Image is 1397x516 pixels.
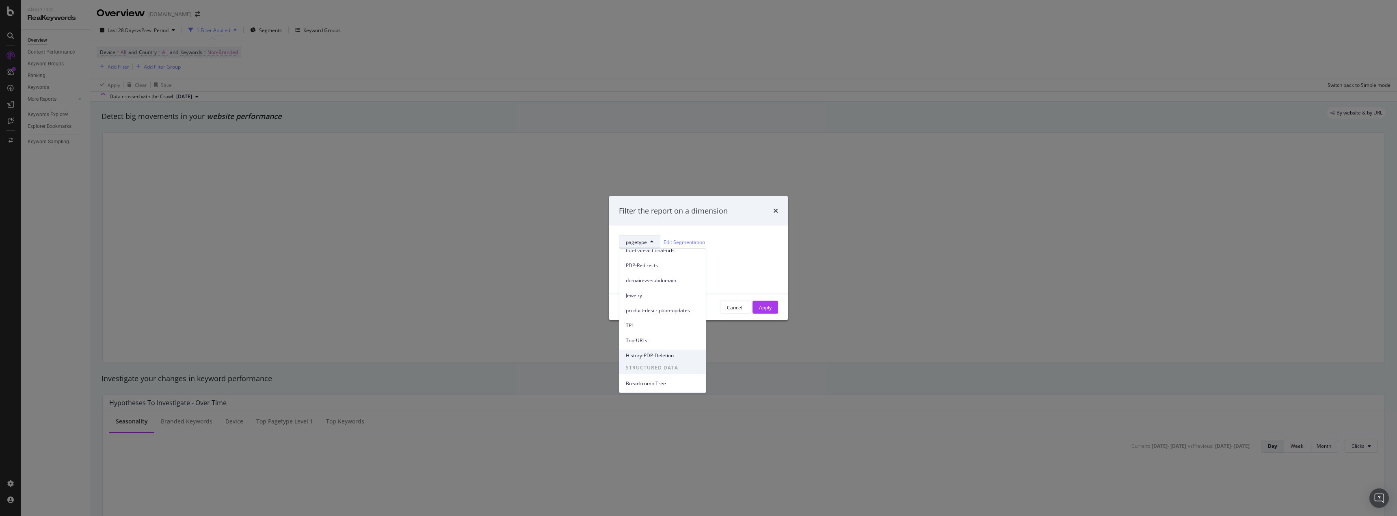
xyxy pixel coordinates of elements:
[773,205,778,216] div: times
[619,361,706,374] span: STRUCTURED DATA
[626,247,699,254] span: top-transactional-urls
[626,307,699,314] span: product-description-updates
[753,301,778,314] button: Apply
[626,322,699,329] span: TPI
[626,337,699,344] span: Top-URLs
[626,238,647,245] span: pagetype
[626,352,699,359] span: History-PDP-Deletion
[619,235,660,248] button: pagetype
[1369,488,1389,508] div: Open Intercom Messenger
[664,237,705,246] a: Edit Segmentation
[759,304,772,311] div: Apply
[626,292,699,299] span: Jewelry
[720,301,749,314] button: Cancel
[626,380,699,387] span: Breadcrumb Tree
[609,196,788,320] div: modal
[626,277,699,284] span: domain-vs-subdomain
[626,262,699,269] span: PDP-Redirects
[619,205,728,216] div: Filter the report on a dimension
[727,304,742,311] div: Cancel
